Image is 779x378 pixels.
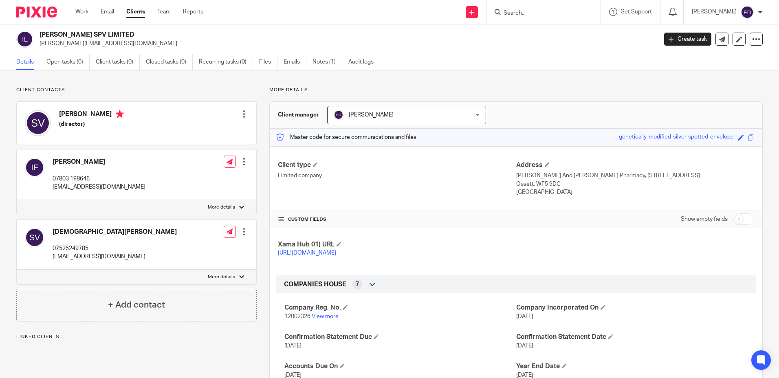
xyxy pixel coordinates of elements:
[664,33,711,46] a: Create task
[516,161,754,169] h4: Address
[269,87,763,93] p: More details
[284,314,310,319] span: 12002326
[312,54,342,70] a: Notes (1)
[25,110,51,136] img: svg%3E
[278,216,516,223] h4: CUSTOM FIELDS
[619,133,734,142] div: genetically-modified-silver-spotted-envelope
[16,7,57,18] img: Pixie
[278,250,336,256] a: [URL][DOMAIN_NAME]
[16,31,33,48] img: svg%3E
[503,10,576,17] input: Search
[284,333,516,341] h4: Confirmation Statement Due
[692,8,737,16] p: [PERSON_NAME]
[96,54,140,70] a: Client tasks (0)
[276,133,416,141] p: Master code for secure communications and files
[348,54,380,70] a: Audit logs
[16,334,257,340] p: Linked clients
[75,8,88,16] a: Work
[101,8,114,16] a: Email
[516,314,533,319] span: [DATE]
[278,111,319,119] h3: Client manager
[516,303,748,312] h4: Company Incorporated On
[53,244,177,253] p: 07525249785
[16,54,40,70] a: Details
[46,54,90,70] a: Open tasks (0)
[278,171,516,180] p: Limited company
[516,362,748,371] h4: Year End Date
[25,158,44,177] img: svg%3E
[59,120,124,128] h5: (director)
[53,253,177,261] p: [EMAIL_ADDRESS][DOMAIN_NAME]
[208,204,235,211] p: More details
[183,8,203,16] a: Reports
[284,303,516,312] h4: Company Reg. No.
[284,372,301,378] span: [DATE]
[53,158,145,166] h4: [PERSON_NAME]
[621,9,652,15] span: Get Support
[278,240,516,249] h4: Xama Hub 01) URL
[284,54,306,70] a: Emails
[53,183,145,191] p: [EMAIL_ADDRESS][DOMAIN_NAME]
[278,161,516,169] h4: Client type
[116,110,124,118] i: Primary
[40,40,652,48] p: [PERSON_NAME][EMAIL_ADDRESS][DOMAIN_NAME]
[126,8,145,16] a: Clients
[349,112,394,118] span: [PERSON_NAME]
[356,280,359,288] span: 7
[516,333,748,341] h4: Confirmation Statement Date
[146,54,193,70] a: Closed tasks (0)
[741,6,754,19] img: svg%3E
[259,54,277,70] a: Files
[516,171,754,180] p: [PERSON_NAME] And [PERSON_NAME] Pharmacy, [STREET_ADDRESS]
[284,362,516,371] h4: Accounts Due On
[312,314,339,319] a: View more
[25,228,44,247] img: svg%3E
[16,87,257,93] p: Client contacts
[157,8,171,16] a: Team
[516,372,533,378] span: [DATE]
[516,180,754,188] p: Ossett, WF5 9DG
[40,31,529,39] h2: [PERSON_NAME] SPV LIMITED
[284,280,346,289] span: COMPANIES HOUSE
[516,188,754,196] p: [GEOGRAPHIC_DATA]
[59,110,124,120] h4: [PERSON_NAME]
[53,228,177,236] h4: [DEMOGRAPHIC_DATA][PERSON_NAME]
[284,343,301,349] span: [DATE]
[199,54,253,70] a: Recurring tasks (0)
[334,110,343,120] img: svg%3E
[108,299,165,311] h4: + Add contact
[516,343,533,349] span: [DATE]
[681,215,728,223] label: Show empty fields
[208,274,235,280] p: More details
[53,175,145,183] p: 07803 198646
